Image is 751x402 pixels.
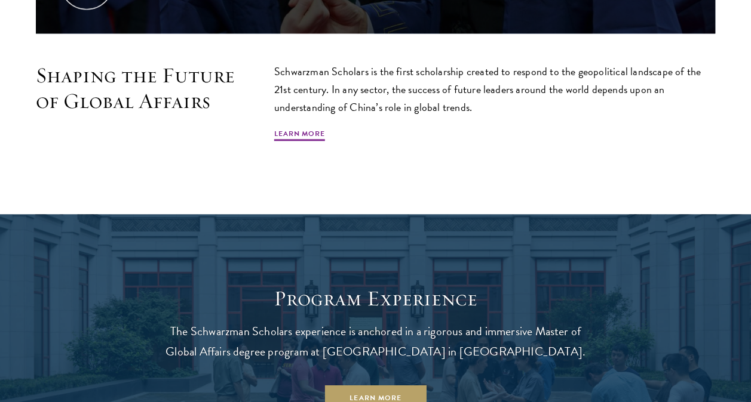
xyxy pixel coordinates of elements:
a: Learn More [274,128,325,143]
p: The Schwarzman Scholars experience is anchored in a rigorous and immersive Master of Global Affai... [161,321,591,361]
h1: Program Experience [161,286,591,311]
h2: Shaping the Future of Global Affairs [36,63,250,114]
p: Schwarzman Scholars is the first scholarship created to respond to the geopolitical landscape of ... [274,63,715,116]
